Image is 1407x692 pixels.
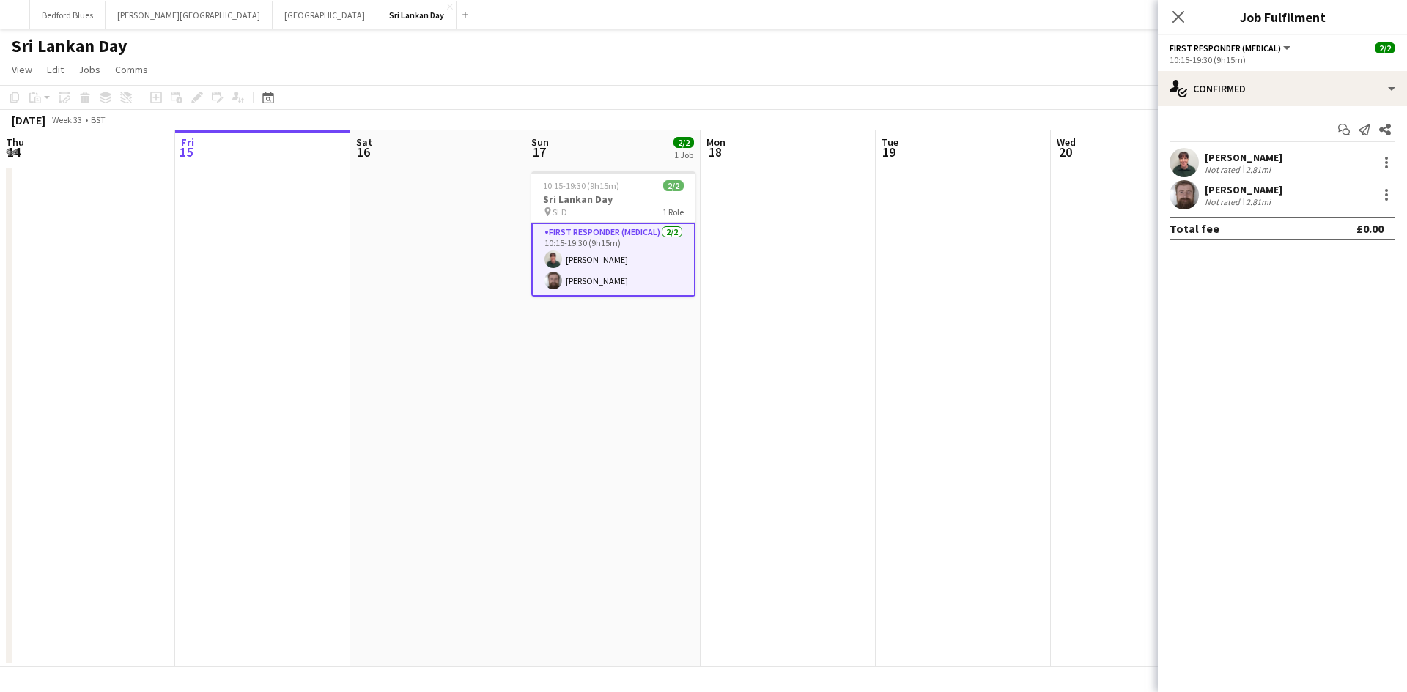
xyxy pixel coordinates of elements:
div: 1 Job [674,149,693,160]
a: Edit [41,60,70,79]
span: 16 [354,144,372,160]
button: Bedford Blues [30,1,106,29]
span: Mon [706,135,725,149]
app-card-role: First Responder (Medical)2/210:15-19:30 (9h15m)[PERSON_NAME][PERSON_NAME] [531,223,695,297]
span: 2/2 [673,137,694,148]
button: [PERSON_NAME][GEOGRAPHIC_DATA] [106,1,273,29]
span: 19 [879,144,898,160]
span: Wed [1057,135,1076,149]
span: Edit [47,63,64,76]
span: 20 [1055,144,1076,160]
div: 10:15-19:30 (9h15m) [1170,54,1395,65]
span: Fri [181,135,194,149]
span: 14 [4,144,24,160]
button: Sri Lankan Day [377,1,457,29]
h3: Sri Lankan Day [531,193,695,206]
div: Total fee [1170,221,1219,236]
span: First Responder (Medical) [1170,42,1281,53]
button: First Responder (Medical) [1170,42,1293,53]
div: 2.81mi [1243,164,1274,175]
a: Comms [109,60,154,79]
div: £0.00 [1356,221,1384,236]
a: View [6,60,38,79]
span: SLD [553,207,567,217]
div: Confirmed [1158,71,1407,106]
span: Tue [882,135,898,149]
span: 1 Role [662,207,684,217]
div: 2.81mi [1243,196,1274,207]
span: Thu [6,135,24,149]
app-job-card: 10:15-19:30 (9h15m)2/2Sri Lankan Day SLD1 RoleFirst Responder (Medical)2/210:15-19:30 (9h15m)[PER... [531,171,695,297]
span: 10:15-19:30 (9h15m) [543,180,619,191]
span: 2/2 [1375,42,1395,53]
span: 18 [704,144,725,160]
span: Comms [115,63,148,76]
h3: Job Fulfilment [1158,7,1407,26]
span: 17 [529,144,549,160]
span: Sat [356,135,372,149]
a: Jobs [73,60,106,79]
span: 15 [179,144,194,160]
button: [GEOGRAPHIC_DATA] [273,1,377,29]
span: View [12,63,32,76]
h1: Sri Lankan Day [12,35,128,57]
span: Jobs [78,63,100,76]
span: 2/2 [663,180,684,191]
span: Sun [531,135,549,149]
div: [PERSON_NAME] [1205,151,1282,164]
span: Week 33 [48,114,85,125]
div: Not rated [1205,164,1243,175]
div: Not rated [1205,196,1243,207]
div: [DATE] [12,113,45,127]
div: BST [91,114,106,125]
div: [PERSON_NAME] [1205,183,1282,196]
